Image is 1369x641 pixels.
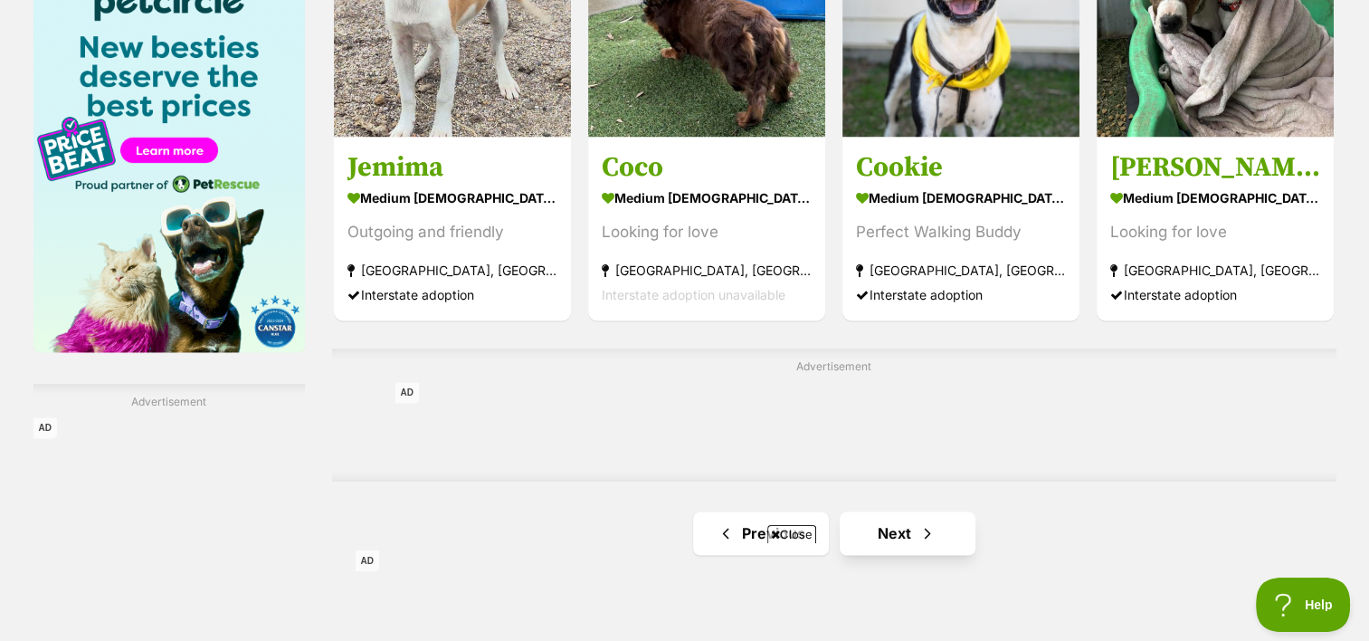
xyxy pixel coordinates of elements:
iframe: Advertisement [395,382,1273,464]
strong: medium [DEMOGRAPHIC_DATA] Dog [347,184,557,210]
a: Cookie medium [DEMOGRAPHIC_DATA] Dog Perfect Walking Buddy [GEOGRAPHIC_DATA], [GEOGRAPHIC_DATA] I... [842,136,1079,320]
div: Interstate adoption [347,282,557,306]
h3: [PERSON_NAME] & [PERSON_NAME] [1110,149,1320,184]
iframe: Help Scout Beacon - Open [1256,578,1351,632]
div: Interstate adoption [856,282,1066,306]
div: Looking for love [602,219,812,244]
strong: [GEOGRAPHIC_DATA], [GEOGRAPHIC_DATA] [347,257,557,282]
strong: [GEOGRAPHIC_DATA], [GEOGRAPHIC_DATA] [856,257,1066,282]
strong: medium [DEMOGRAPHIC_DATA] Dog [1110,184,1320,210]
h3: Cookie [856,149,1066,184]
span: AD [395,382,419,403]
a: Jemima medium [DEMOGRAPHIC_DATA] Dog Outgoing and friendly [GEOGRAPHIC_DATA], [GEOGRAPHIC_DATA] I... [334,136,571,320]
h3: Jemima [347,149,557,184]
span: AD [356,550,379,571]
iframe: Advertisement [356,550,1014,632]
strong: medium [DEMOGRAPHIC_DATA] Dog [602,184,812,210]
strong: [GEOGRAPHIC_DATA], [GEOGRAPHIC_DATA] [602,257,812,282]
span: AD [33,417,57,438]
div: Perfect Walking Buddy [856,219,1066,244]
a: [PERSON_NAME] & [PERSON_NAME] medium [DEMOGRAPHIC_DATA] Dog Looking for love [GEOGRAPHIC_DATA], [... [1097,136,1334,320]
a: Previous page [693,512,829,555]
strong: medium [DEMOGRAPHIC_DATA] Dog [856,184,1066,210]
div: Looking for love [1110,219,1320,244]
a: Coco medium [DEMOGRAPHIC_DATA] Dog Looking for love [GEOGRAPHIC_DATA], [GEOGRAPHIC_DATA] Intersta... [588,136,825,320]
span: Close [767,525,816,543]
div: Advertisement [332,349,1336,482]
h3: Coco [602,149,812,184]
div: Interstate adoption [1110,282,1320,306]
strong: [GEOGRAPHIC_DATA], [GEOGRAPHIC_DATA] [1110,257,1320,282]
span: Interstate adoption unavailable [602,286,785,301]
a: Next page [840,512,975,555]
div: Outgoing and friendly [347,219,557,244]
nav: Pagination [332,512,1336,555]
